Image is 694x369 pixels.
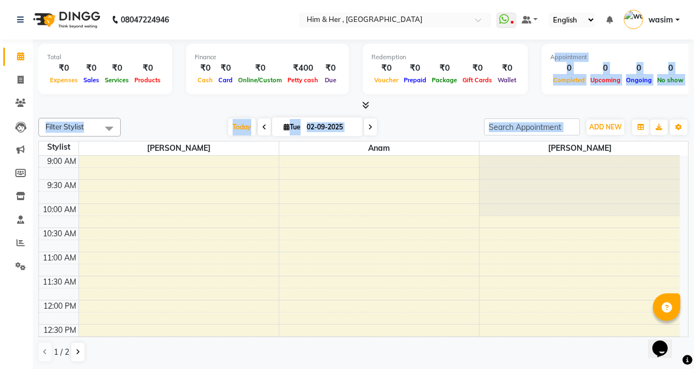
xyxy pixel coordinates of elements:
input: 2025-09-02 [303,119,358,135]
span: Due [322,76,339,84]
div: Appointment [550,53,686,62]
span: Services [102,76,132,84]
div: 12:00 PM [41,300,78,312]
div: Finance [195,53,340,62]
div: 0 [550,62,588,75]
input: Search Appointment [484,118,580,135]
div: ₹0 [495,62,519,75]
span: Expenses [47,76,81,84]
div: 9:00 AM [45,156,78,167]
div: 10:30 AM [41,228,78,240]
div: ₹0 [132,62,163,75]
span: Voucher [371,76,401,84]
div: ₹0 [81,62,102,75]
div: ₹0 [235,62,285,75]
span: [PERSON_NAME] [479,141,680,155]
span: Tue [281,123,303,131]
div: 9:30 AM [45,180,78,191]
span: Ongoing [623,76,654,84]
div: ₹0 [401,62,429,75]
span: Completed [550,76,588,84]
span: Anam [279,141,479,155]
span: 1 / 2 [54,347,69,358]
div: 11:30 AM [41,276,78,288]
span: Cash [195,76,216,84]
img: logo [28,4,103,35]
div: ₹0 [371,62,401,75]
div: 11:00 AM [41,252,78,264]
iframe: chat widget [648,325,683,358]
span: No show [654,76,686,84]
div: 0 [654,62,686,75]
div: 0 [623,62,654,75]
span: Petty cash [285,76,321,84]
span: ADD NEW [589,123,622,131]
span: Gift Cards [460,76,495,84]
span: Prepaid [401,76,429,84]
div: Total [47,53,163,62]
span: wasim [648,14,673,26]
span: Today [228,118,256,135]
span: Upcoming [588,76,623,84]
span: [PERSON_NAME] [79,141,279,155]
div: ₹0 [47,62,81,75]
span: Package [429,76,460,84]
span: Products [132,76,163,84]
span: Wallet [495,76,519,84]
div: ₹0 [429,62,460,75]
div: ₹0 [321,62,340,75]
button: ADD NEW [586,120,624,135]
div: ₹0 [102,62,132,75]
div: ₹0 [460,62,495,75]
div: 0 [588,62,623,75]
div: ₹0 [216,62,235,75]
div: 12:30 PM [41,325,78,336]
div: Stylist [39,141,78,153]
img: wasim [624,10,643,29]
span: Card [216,76,235,84]
span: Sales [81,76,102,84]
span: Online/Custom [235,76,285,84]
div: ₹400 [285,62,321,75]
b: 08047224946 [121,4,169,35]
span: Filter Stylist [46,122,84,131]
div: Redemption [371,53,519,62]
div: 10:00 AM [41,204,78,215]
div: ₹0 [195,62,216,75]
